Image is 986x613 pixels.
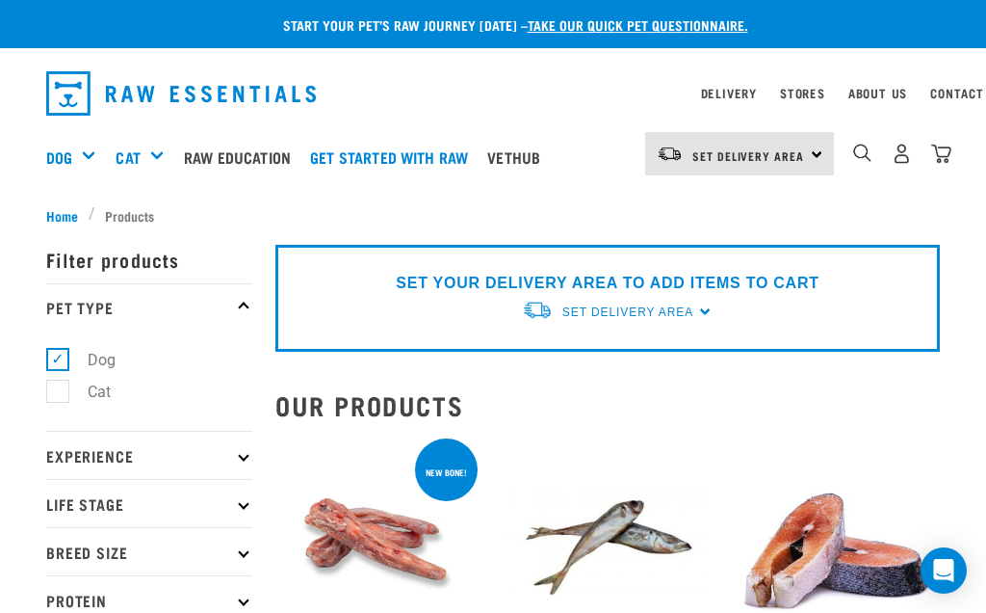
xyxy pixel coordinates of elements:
[930,90,984,96] a: Contact
[46,146,72,169] a: Dog
[46,205,78,226] span: Home
[46,527,252,575] p: Breed Size
[57,380,118,404] label: Cat
[46,71,316,116] img: Raw Essentials Logo
[275,390,940,420] h2: Our Products
[179,119,305,196] a: Raw Education
[57,348,123,372] label: Dog
[46,431,252,479] p: Experience
[116,146,140,169] a: Cat
[46,205,940,226] nav: breadcrumbs
[46,283,252,332] p: Pet Type
[853,144,871,162] img: home-icon-1@2x.png
[46,235,252,283] p: Filter products
[46,205,89,226] a: Home
[692,152,804,159] span: Set Delivery Area
[780,90,825,96] a: Stores
[522,300,553,320] img: van-moving.png
[921,547,967,594] div: Open Intercom Messenger
[931,144,951,164] img: home-icon@2x.png
[31,64,955,123] nav: dropdown navigation
[305,119,482,196] a: Get started with Raw
[657,146,683,163] img: van-moving.png
[482,119,555,196] a: Vethub
[892,144,912,164] img: user.png
[46,479,252,527] p: Life Stage
[528,21,748,28] a: take our quick pet questionnaire.
[396,272,818,295] p: SET YOUR DELIVERY AREA TO ADD ITEMS TO CART
[701,90,757,96] a: Delivery
[417,458,476,487] div: New bone!
[562,306,693,319] span: Set Delivery Area
[848,90,907,96] a: About Us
